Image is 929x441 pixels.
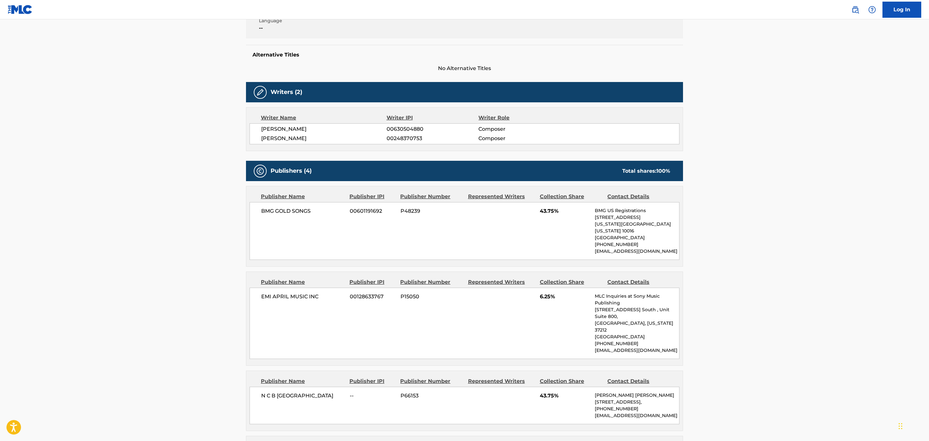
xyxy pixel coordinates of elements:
[261,377,345,385] div: Publisher Name
[256,167,264,175] img: Publishers
[595,412,679,419] p: [EMAIL_ADDRESS][DOMAIN_NAME]
[866,3,879,16] div: Help
[595,392,679,399] p: [PERSON_NAME] [PERSON_NAME]
[607,278,670,286] div: Contact Details
[387,114,479,122] div: Writer IPI
[8,5,33,14] img: MLC Logo
[595,221,679,234] p: [US_STATE][GEOGRAPHIC_DATA][US_STATE] 10016
[882,2,921,18] a: Log In
[349,377,395,385] div: Publisher IPI
[468,278,535,286] div: Represented Writers
[400,207,463,215] span: P48239
[595,306,679,320] p: [STREET_ADDRESS] South , Unit Suite 800,
[899,416,902,436] div: Drag
[540,193,603,200] div: Collection Share
[478,125,562,133] span: Composer
[261,207,345,215] span: BMG GOLD SONGS
[246,65,683,72] span: No Alternative Titles
[256,88,264,96] img: Writers
[400,193,463,200] div: Publisher Number
[478,114,562,122] div: Writer Role
[868,6,876,14] img: help
[849,3,862,16] a: Public Search
[595,333,679,340] p: [GEOGRAPHIC_DATA]
[261,193,345,200] div: Publisher Name
[259,17,363,24] span: Language
[897,410,929,441] iframe: Chat Widget
[261,392,345,400] span: N C B [GEOGRAPHIC_DATA]
[349,278,395,286] div: Publisher IPI
[400,392,463,400] span: P66153
[540,207,590,215] span: 43.75%
[468,193,535,200] div: Represented Writers
[540,278,603,286] div: Collection Share
[595,399,679,405] p: [STREET_ADDRESS],
[595,241,679,248] p: [PHONE_NUMBER]
[387,135,478,142] span: 00248370753
[350,392,396,400] span: --
[261,293,345,301] span: EMI APRIL MUSIC INC
[540,293,590,301] span: 6.25%
[595,234,679,241] p: [GEOGRAPHIC_DATA]
[540,392,590,400] span: 43.75%
[607,377,670,385] div: Contact Details
[261,114,387,122] div: Writer Name
[261,135,387,142] span: [PERSON_NAME]
[350,293,396,301] span: 00128633767
[400,278,463,286] div: Publisher Number
[595,207,679,214] p: BMG US Registrations
[252,52,677,58] h5: Alternative Titles
[595,405,679,412] p: [PHONE_NUMBER]
[261,125,387,133] span: [PERSON_NAME]
[595,347,679,354] p: [EMAIL_ADDRESS][DOMAIN_NAME]
[387,125,478,133] span: 00630504880
[622,167,670,175] div: Total shares:
[657,168,670,174] span: 100 %
[851,6,859,14] img: search
[271,88,302,96] h5: Writers (2)
[468,377,535,385] div: Represented Writers
[350,207,396,215] span: 00601191692
[595,340,679,347] p: [PHONE_NUMBER]
[595,293,679,306] p: MLC Inquiries at Sony Music Publishing
[261,278,345,286] div: Publisher Name
[400,377,463,385] div: Publisher Number
[259,24,363,32] span: --
[271,167,312,175] h5: Publishers (4)
[400,293,463,301] span: P15050
[478,135,562,142] span: Composer
[540,377,603,385] div: Collection Share
[595,320,679,333] p: [GEOGRAPHIC_DATA], [US_STATE] 37212
[607,193,670,200] div: Contact Details
[595,248,679,255] p: [EMAIL_ADDRESS][DOMAIN_NAME]
[349,193,395,200] div: Publisher IPI
[595,214,679,221] p: [STREET_ADDRESS]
